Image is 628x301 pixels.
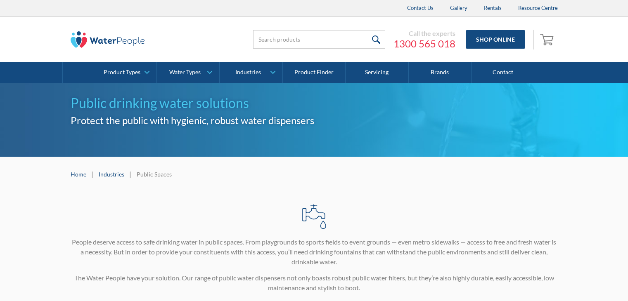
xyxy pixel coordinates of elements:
a: Product Types [94,62,156,83]
div: | [90,169,95,179]
p: The Water People have your solution. Our range of public water dispensers not only boasts robust ... [71,273,558,293]
div: Product Types [104,69,140,76]
a: Contact [472,62,534,83]
a: Industries [99,170,124,179]
a: Brands [409,62,472,83]
div: Industries [235,69,261,76]
div: Public Spaces [137,170,172,179]
a: Home [71,170,86,179]
a: Servicing [346,62,408,83]
img: shopping cart [540,33,556,46]
h2: Protect the public with hygienic, robust water dispensers [71,113,558,128]
input: Search products [253,30,385,49]
a: 1300 565 018 [393,38,455,50]
a: Industries [220,62,282,83]
a: Product Finder [283,62,346,83]
a: Water Types [157,62,219,83]
p: People deserve access to safe drinking water in public spaces. From playgrounds to sports fields ... [71,237,558,267]
a: Open empty cart [538,30,558,49]
div: | [128,169,133,179]
div: Water Types [169,69,201,76]
h1: Public drinking water solutions [71,93,558,113]
div: Call the experts [393,29,455,38]
a: Shop Online [466,30,525,49]
img: The Water People [71,31,145,48]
